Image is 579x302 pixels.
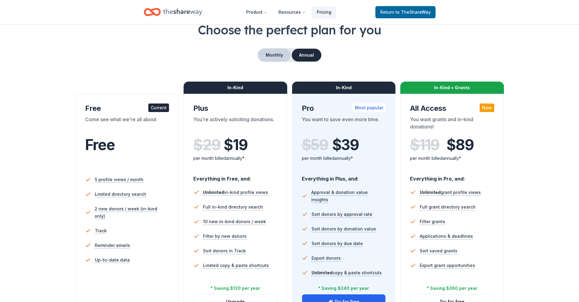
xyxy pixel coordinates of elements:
div: * Saving $240 per year [318,285,369,292]
span: Export donors [312,255,341,262]
span: Free [85,136,115,154]
div: per month billed annually* [302,155,386,162]
div: Pro [302,104,386,113]
h1: Choose the perfect plan for you [24,21,555,38]
div: You want to save even more time. [302,116,386,133]
button: Resources [274,6,311,18]
span: $ 19 [224,136,247,153]
span: in-kind profile views [203,190,268,195]
span: Applications & deadlines [420,233,473,240]
a: Pricing [312,6,336,18]
span: Sort donors by donation value [312,225,376,233]
span: Sort donors by due date [312,240,363,247]
div: All Access [410,104,494,113]
button: Annual [292,49,321,61]
span: Reminder emails [95,242,130,249]
span: Unlimited [203,190,224,195]
span: to TheShareWay [395,9,431,15]
span: Sort donors in Track [203,247,246,255]
span: Filter by new donors [203,233,246,240]
div: Free [85,104,169,113]
button: Monthly [258,49,291,61]
div: You want grants and in-kind donations! [410,116,494,133]
a: Returnto TheShareWay [375,6,436,18]
span: Limited directory search [95,191,146,198]
div: Everything in Pro, and: [410,170,494,183]
span: Export grant opportunities [420,262,475,269]
span: Sort saved grants [420,247,457,255]
span: $ 89 [446,136,474,153]
span: Filter grants [420,218,445,225]
div: In-Kind [292,82,396,94]
div: * Saving $120 per year [211,285,260,292]
span: Unlimited [312,270,333,275]
button: Product [241,6,272,18]
div: In-Kind [184,82,287,94]
span: 10 new in-kind donors / week [203,218,266,225]
div: New [480,104,494,112]
span: Sort donors by approval rate [312,211,372,218]
div: per month billed annually* [193,155,277,162]
div: Everything in Plus, and: [302,170,386,183]
nav: Main [241,5,336,19]
span: Limited copy & paste shortcuts [203,262,269,269]
span: copy & paste shortcuts [312,270,382,275]
div: You're actively soliciting donations. [193,116,277,133]
div: Most popular [353,104,386,112]
div: * Saving $360 per year [427,285,477,292]
span: Return [380,9,431,16]
span: Full in-kind directory search [203,203,263,211]
div: Everything in Free, and: [193,170,277,183]
span: Unlimited [420,190,441,195]
span: 5 profile views / month [95,176,143,183]
div: Come see what we're all about. [85,116,169,133]
span: Up-to-date data [95,256,130,264]
span: Track [95,227,107,234]
span: Full grant directory search [420,203,476,211]
span: grant profile views [420,190,481,195]
div: per month billed annually* [410,155,494,162]
a: Home [144,5,202,19]
div: Current [148,104,169,112]
div: Plus [193,104,277,113]
span: 2 new donors / week (in-kind only) [95,205,169,220]
span: $ 39 [332,136,359,153]
div: In-Kind + Grants [400,82,504,94]
span: Approval & donation value insights [311,189,386,203]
